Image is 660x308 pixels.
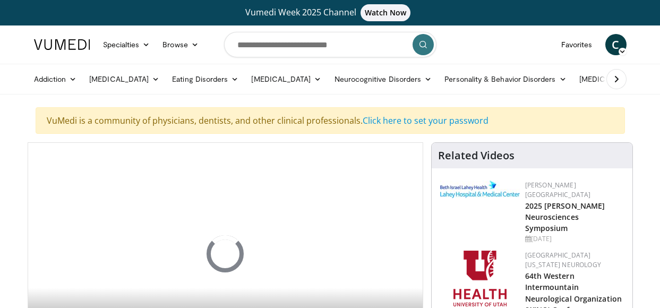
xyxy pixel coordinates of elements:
[83,69,166,90] a: [MEDICAL_DATA]
[328,69,439,90] a: Neurocognitive Disorders
[453,251,507,306] img: f6362829-b0a3-407d-a044-59546adfd345.png.150x105_q85_autocrop_double_scale_upscale_version-0.2.png
[36,107,625,134] div: VuMedi is a community of physicians, dentists, and other clinical professionals.
[525,181,591,199] a: [PERSON_NAME][GEOGRAPHIC_DATA]
[156,34,205,55] a: Browse
[36,4,625,21] a: Vumedi Week 2025 ChannelWatch Now
[361,4,411,21] span: Watch Now
[605,34,627,55] a: C
[166,69,245,90] a: Eating Disorders
[34,39,90,50] img: VuMedi Logo
[245,69,328,90] a: [MEDICAL_DATA]
[363,115,488,126] a: Click here to set your password
[224,32,436,57] input: Search topics, interventions
[440,181,520,198] img: e7977282-282c-4444-820d-7cc2733560fd.jpg.150x105_q85_autocrop_double_scale_upscale_version-0.2.jpg
[438,69,572,90] a: Personality & Behavior Disorders
[555,34,599,55] a: Favorites
[525,251,601,269] a: [GEOGRAPHIC_DATA][US_STATE] Neurology
[525,201,605,233] a: 2025 [PERSON_NAME] Neurosciences Symposium
[28,69,83,90] a: Addiction
[438,149,515,162] h4: Related Videos
[97,34,157,55] a: Specialties
[525,234,624,244] div: [DATE]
